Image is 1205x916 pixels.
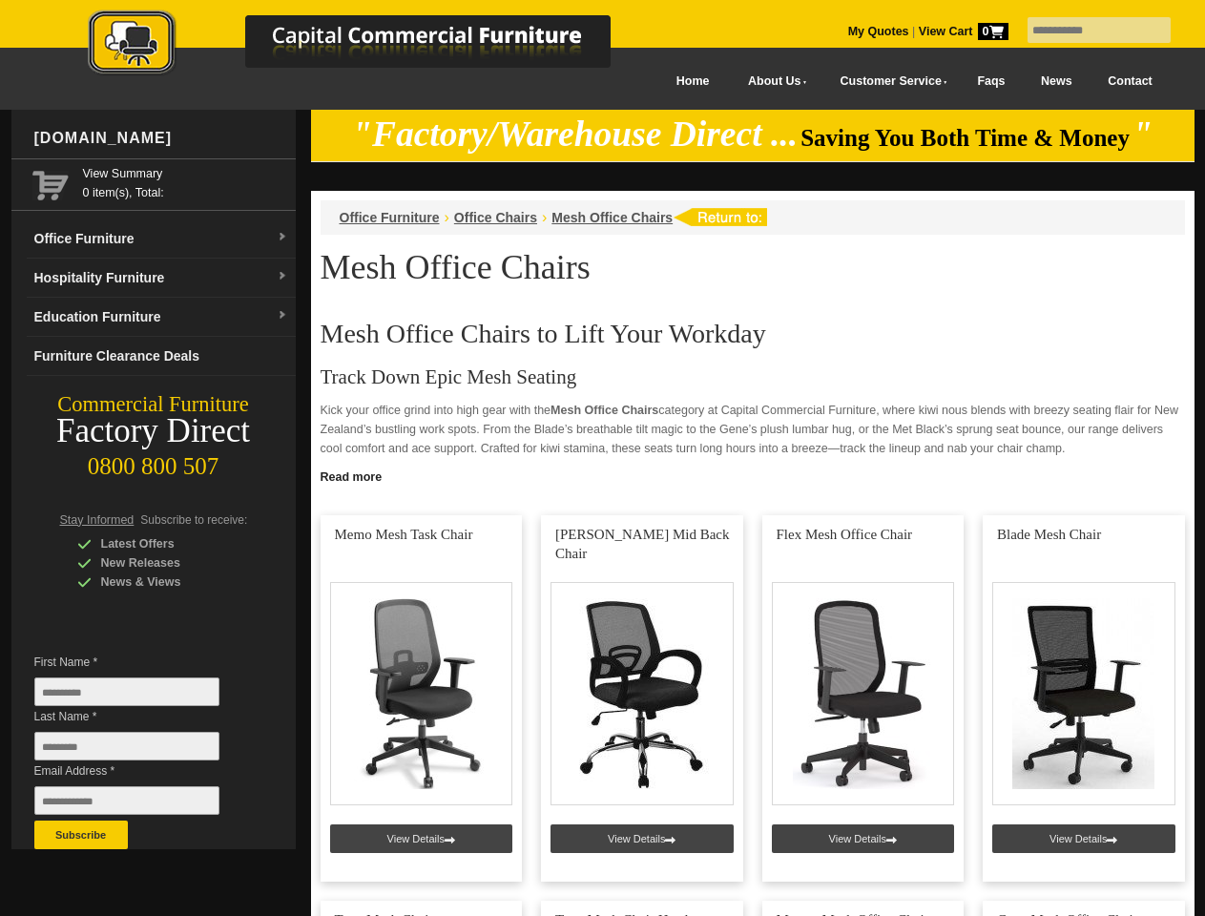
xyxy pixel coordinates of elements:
div: Commercial Furniture [11,391,296,418]
li: › [542,208,547,227]
div: Latest Offers [77,534,259,553]
a: Click to read more [311,463,1195,487]
input: Email Address * [34,786,219,815]
a: Hospitality Furnituredropdown [27,259,296,298]
input: First Name * [34,677,219,706]
span: Subscribe to receive: [140,513,247,527]
a: Faqs [960,60,1024,103]
a: My Quotes [848,25,909,38]
a: Office Chairs [454,210,537,225]
a: Education Furnituredropdown [27,298,296,337]
span: Saving You Both Time & Money [800,125,1130,151]
strong: View Cart [919,25,1008,38]
span: First Name * [34,653,248,672]
h1: Mesh Office Chairs [321,249,1185,285]
div: Factory Direct [11,418,296,445]
a: Furniture Clearance Deals [27,337,296,376]
div: News & Views [77,572,259,592]
a: View Cart0 [915,25,1008,38]
a: Office Furnituredropdown [27,219,296,259]
span: 0 item(s), Total: [83,164,288,199]
span: 0 [978,23,1008,40]
span: Email Address * [34,761,248,781]
a: View Summary [83,164,288,183]
a: Office Furniture [340,210,440,225]
h3: Track Down Epic Mesh Seating [321,367,1185,386]
p: Kick your office grind into high gear with the category at Capital Commercial Furniture, where ki... [321,401,1185,458]
a: Customer Service [819,60,959,103]
em: "Factory/Warehouse Direct ... [352,114,798,154]
a: Contact [1090,60,1170,103]
a: News [1023,60,1090,103]
img: Capital Commercial Furniture Logo [35,10,703,79]
img: dropdown [277,232,288,243]
em: " [1132,114,1153,154]
span: Last Name * [34,707,248,726]
strong: Mesh Office Chairs [551,404,658,417]
div: New Releases [77,553,259,572]
img: dropdown [277,271,288,282]
button: Subscribe [34,821,128,849]
h2: Mesh Office Chairs to Lift Your Workday [321,320,1185,348]
div: [DOMAIN_NAME] [27,110,296,167]
a: Capital Commercial Furniture Logo [35,10,703,85]
img: dropdown [277,310,288,322]
li: › [445,208,449,227]
a: Mesh Office Chairs [551,210,673,225]
span: Stay Informed [60,513,135,527]
img: return to [673,208,767,226]
a: About Us [727,60,819,103]
div: 0800 800 507 [11,444,296,480]
input: Last Name * [34,732,219,760]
